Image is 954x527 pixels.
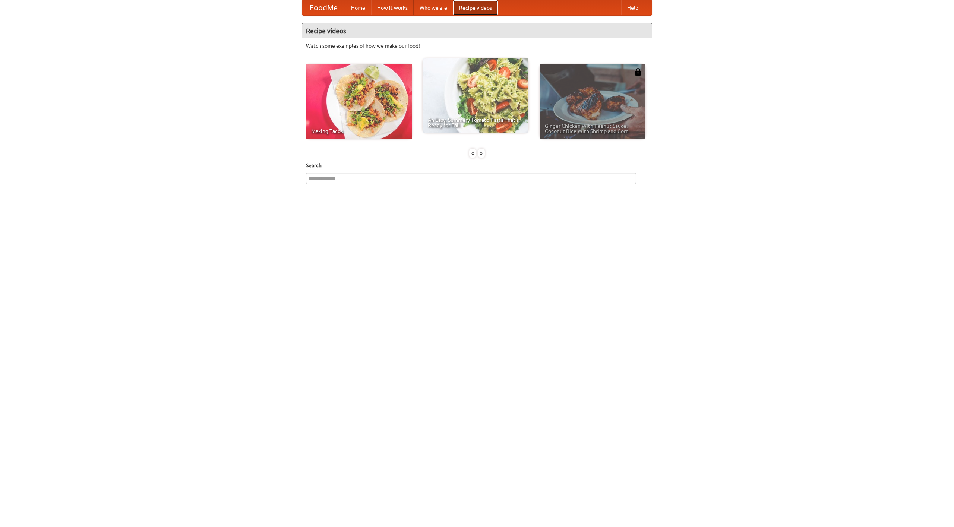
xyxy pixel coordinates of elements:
a: Recipe videos [453,0,498,15]
p: Watch some examples of how we make our food! [306,42,648,50]
span: Making Tacos [311,128,407,134]
a: How it works [371,0,414,15]
a: Help [621,0,644,15]
span: An Easy, Summery Tomato Pasta That's Ready for Fall [428,117,523,128]
h4: Recipe videos [302,23,652,38]
a: Who we are [414,0,453,15]
a: FoodMe [302,0,345,15]
a: An Easy, Summery Tomato Pasta That's Ready for Fall [423,58,528,133]
h5: Search [306,162,648,169]
div: « [469,149,476,158]
a: Home [345,0,371,15]
img: 483408.png [634,68,642,76]
a: Making Tacos [306,64,412,139]
div: » [478,149,485,158]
